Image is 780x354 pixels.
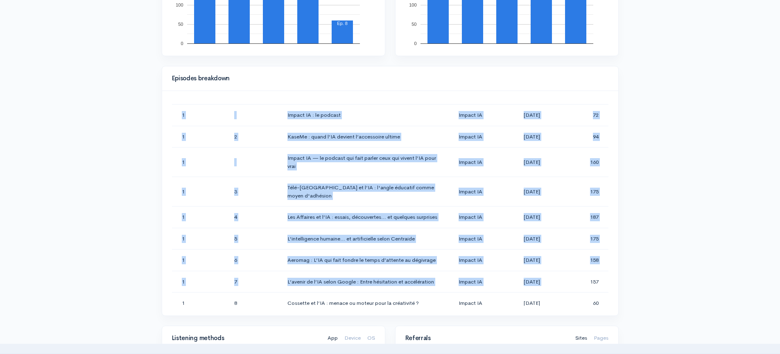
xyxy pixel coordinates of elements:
[281,250,452,271] td: Aeromag : L’IA qui fait fondre le temps d’attente au dégivrage
[181,41,183,46] text: 0
[172,177,228,206] td: 1
[502,177,561,206] td: [DATE]
[561,104,608,126] td: 72
[281,271,452,293] td: L’avenir de l’IA selon Google : Entre hésitation et accélération
[228,126,281,147] td: 2
[172,293,228,314] td: 1
[452,177,502,206] td: Impact IA
[502,104,561,126] td: [DATE]
[414,41,416,46] text: 0
[561,126,608,147] td: 94
[561,250,608,271] td: 158
[409,2,416,7] text: 100
[502,147,561,177] td: [DATE]
[452,104,502,126] td: Impact IA
[452,126,502,147] td: Impact IA
[172,126,228,147] td: 1
[561,228,608,250] td: 175
[452,293,502,314] td: Impact IA
[502,228,561,250] td: [DATE]
[281,126,452,147] td: KaseMe : quand l’IA devient l’accessoire ultime
[337,21,348,26] text: Ep. 8
[411,22,416,27] text: 50
[228,228,281,250] td: 5
[228,250,281,271] td: 6
[502,126,561,147] td: [DATE]
[172,104,228,126] td: 1
[561,293,608,314] td: 60
[561,147,608,177] td: 160
[281,177,452,206] td: Télé-[GEOGRAPHIC_DATA] et l’IA : l'angle éducatif comme moyen d'adhésion
[452,206,502,228] td: Impact IA
[178,22,183,27] text: 50
[228,271,281,293] td: 7
[172,250,228,271] td: 1
[176,2,183,7] text: 100
[328,326,338,351] a: App
[172,206,228,228] td: 1
[452,271,502,293] td: Impact IA
[502,293,561,314] td: [DATE]
[452,250,502,271] td: Impact IA
[502,271,561,293] td: [DATE]
[502,250,561,271] td: [DATE]
[281,206,452,228] td: Les Affaires et l’IA : essais, découvertes… et quelques surprises
[344,326,361,351] a: Device
[172,228,228,250] td: 1
[172,271,228,293] td: 1
[172,75,604,82] h4: Episodes breakdown
[502,206,561,228] td: [DATE]
[452,228,502,250] td: Impact IA
[594,326,608,351] a: Pages
[172,335,318,342] h4: Listening methods
[281,293,452,314] td: Cossette et l’IA : menace ou moteur pour la créativité ?
[228,177,281,206] td: 3
[561,177,608,206] td: 175
[228,206,281,228] td: 4
[281,147,452,177] td: Impact IA — le podcast qui fait parler ceux qui vivent l’IA pour vrai
[575,326,587,351] a: Sites
[172,147,228,177] td: 1
[367,326,375,351] a: OS
[228,293,281,314] td: 8
[561,271,608,293] td: 157
[405,335,565,342] h4: Referrals
[452,147,502,177] td: Impact IA
[561,206,608,228] td: 187
[281,228,452,250] td: L’intelligence humaine… et artificielle selon Centraide
[281,104,452,126] td: Impact IA : le podcast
